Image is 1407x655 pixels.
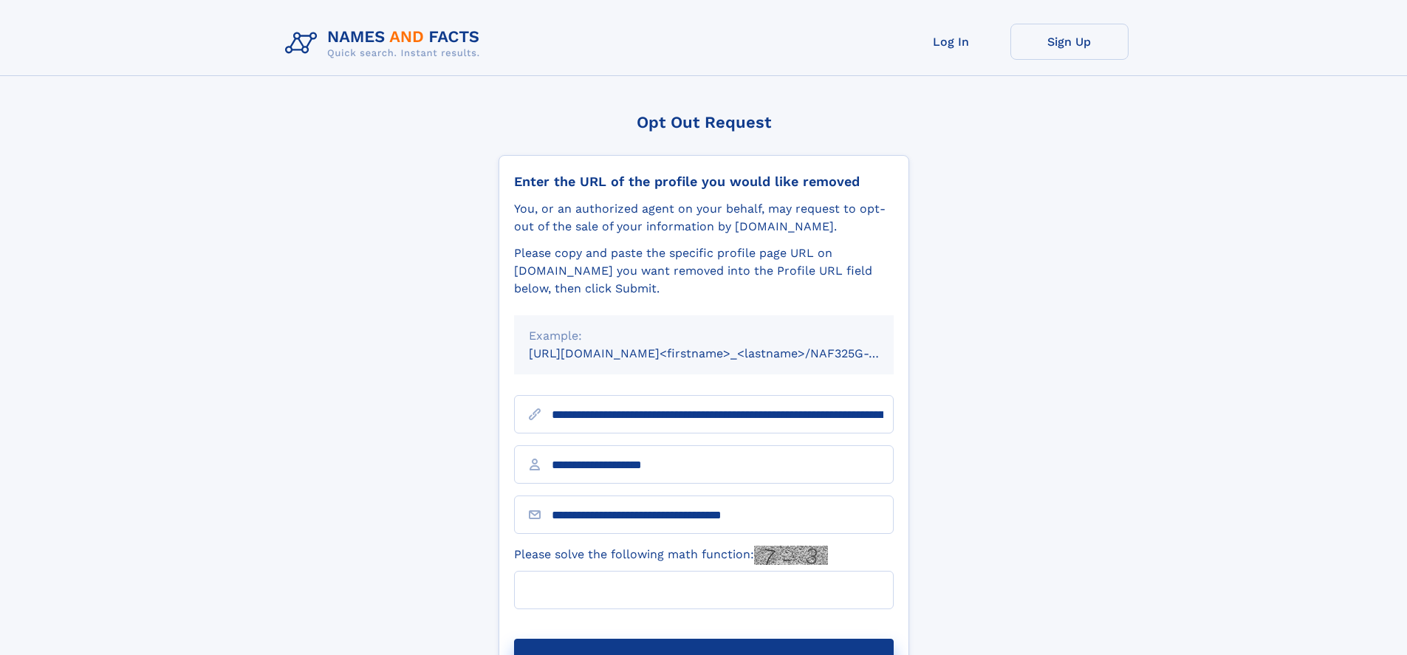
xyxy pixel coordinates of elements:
[892,24,1010,60] a: Log In
[529,327,879,345] div: Example:
[1010,24,1129,60] a: Sign Up
[514,200,894,236] div: You, or an authorized agent on your behalf, may request to opt-out of the sale of your informatio...
[279,24,492,64] img: Logo Names and Facts
[499,113,909,131] div: Opt Out Request
[514,174,894,190] div: Enter the URL of the profile you would like removed
[529,346,922,360] small: [URL][DOMAIN_NAME]<firstname>_<lastname>/NAF325G-xxxxxxxx
[514,244,894,298] div: Please copy and paste the specific profile page URL on [DOMAIN_NAME] you want removed into the Pr...
[514,546,828,565] label: Please solve the following math function:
